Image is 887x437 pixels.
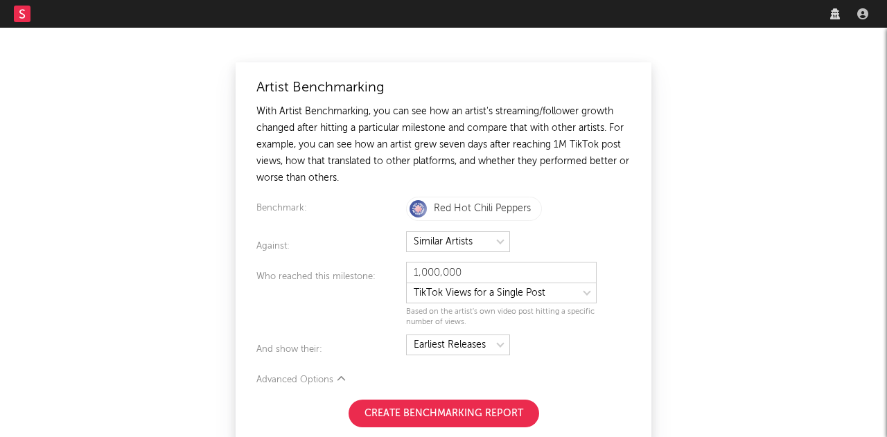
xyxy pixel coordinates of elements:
[349,400,539,427] button: Create Benchmarking Report
[406,262,597,283] input: eg. 1,000,000
[256,372,631,389] div: Advanced Options
[256,80,631,96] div: Artist Benchmarking
[256,269,406,328] div: Who reached this milestone:
[256,238,406,255] div: Against:
[256,341,406,358] div: And show their:
[256,103,631,186] div: With Artist Benchmarking, you can see how an artist's streaming/follower growth changed after hit...
[406,307,597,328] div: Based on the artist's own video post hitting a specific number of views.
[256,200,406,224] div: Benchmark:
[434,200,531,217] div: Red Hot Chili Peppers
